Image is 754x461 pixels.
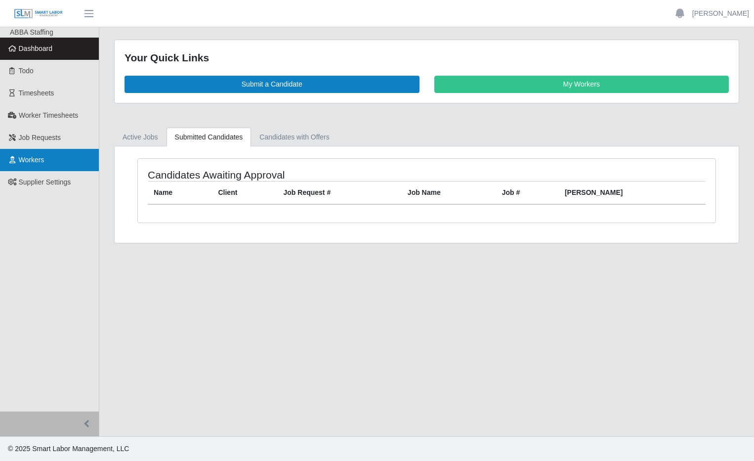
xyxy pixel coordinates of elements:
span: Workers [19,156,44,164]
a: My Workers [434,76,729,93]
span: Worker Timesheets [19,111,78,119]
span: © 2025 Smart Labor Management, LLC [8,445,129,453]
a: Active Jobs [114,128,167,147]
th: Client [212,181,277,204]
a: Submitted Candidates [167,128,251,147]
th: Job # [496,181,559,204]
img: SLM Logo [14,8,63,19]
span: Job Requests [19,134,61,141]
span: Timesheets [19,89,54,97]
a: [PERSON_NAME] [692,8,749,19]
th: [PERSON_NAME] [559,181,706,204]
div: Your Quick Links [125,50,729,66]
span: Dashboard [19,45,53,52]
th: Name [148,181,212,204]
span: ABBA Staffing [10,28,53,36]
h4: Candidates Awaiting Approval [148,169,372,181]
a: Candidates with Offers [251,128,337,147]
th: Job Request # [278,181,402,204]
span: Todo [19,67,34,75]
a: Submit a Candidate [125,76,419,93]
th: Job Name [402,181,496,204]
span: Supplier Settings [19,178,71,186]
